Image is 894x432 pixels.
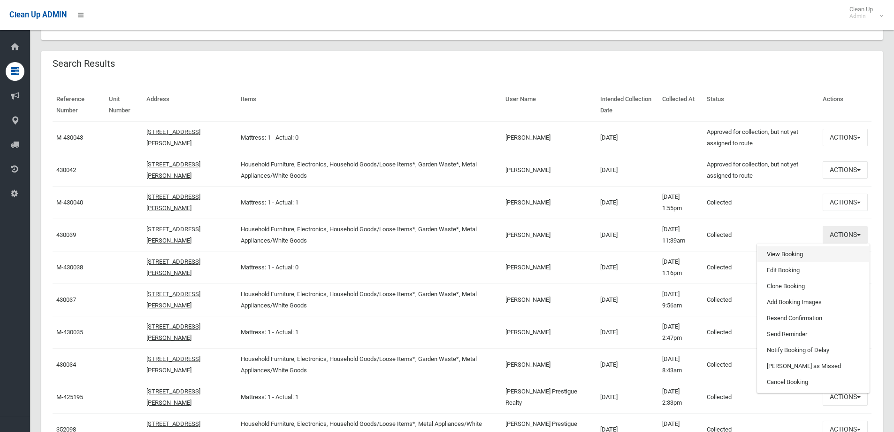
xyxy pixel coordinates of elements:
a: Edit Booking [757,262,869,278]
td: Mattress: 1 - Actual: 1 [237,186,502,219]
button: Actions [823,388,868,406]
td: [PERSON_NAME] [502,154,597,186]
a: [STREET_ADDRESS][PERSON_NAME] [146,161,200,179]
th: Unit Number [105,89,143,121]
a: 430042 [56,166,76,173]
button: Actions [823,194,868,211]
td: Collected [703,283,819,316]
a: [STREET_ADDRESS][PERSON_NAME] [146,388,200,406]
td: [PERSON_NAME] [502,316,597,348]
a: [STREET_ADDRESS][PERSON_NAME] [146,323,200,341]
small: Admin [849,13,873,20]
a: Clone Booking [757,278,869,294]
th: Items [237,89,502,121]
a: Add Booking Images [757,294,869,310]
td: Collected [703,381,819,413]
td: [DATE] [596,316,658,348]
th: Reference Number [53,89,105,121]
td: Collected [703,251,819,283]
td: [PERSON_NAME] Prestigue Realty [502,381,597,413]
td: [DATE] [596,219,658,251]
a: Cancel Booking [757,374,869,390]
a: 430037 [56,296,76,303]
td: [DATE] 11:39am [658,219,703,251]
th: Address [143,89,237,121]
a: Send Reminder [757,326,869,342]
td: [DATE] 2:33pm [658,381,703,413]
a: 430034 [56,361,76,368]
td: Mattress: 1 - Actual: 1 [237,381,502,413]
td: [DATE] [596,154,658,186]
a: Resend Confirmation [757,310,869,326]
td: [PERSON_NAME] [502,121,597,154]
button: Actions [823,226,868,243]
a: M-430040 [56,199,83,206]
th: Intended Collection Date [596,89,658,121]
td: [DATE] [596,348,658,381]
td: Approved for collection, but not yet assigned to route [703,154,819,186]
td: [DATE] 8:43am [658,348,703,381]
a: M-430038 [56,264,83,271]
td: Collected [703,316,819,348]
th: User Name [502,89,597,121]
td: Approved for collection, but not yet assigned to route [703,121,819,154]
th: Status [703,89,819,121]
a: M-430043 [56,134,83,141]
td: Household Furniture, Electronics, Household Goods/Loose Items*, Garden Waste*, Metal Appliances/W... [237,348,502,381]
td: [PERSON_NAME] [502,186,597,219]
span: Clean Up [845,6,882,20]
a: [STREET_ADDRESS][PERSON_NAME] [146,258,200,276]
button: Actions [823,161,868,179]
td: Collected [703,348,819,381]
td: [DATE] [596,186,658,219]
td: Household Furniture, Electronics, Household Goods/Loose Items*, Garden Waste*, Metal Appliances/W... [237,219,502,251]
td: Mattress: 1 - Actual: 1 [237,316,502,348]
td: [DATE] [596,381,658,413]
td: [DATE] [596,251,658,283]
td: [PERSON_NAME] [502,348,597,381]
a: [PERSON_NAME] as Missed [757,358,869,374]
a: [STREET_ADDRESS][PERSON_NAME] [146,193,200,212]
td: Collected [703,219,819,251]
a: [STREET_ADDRESS][PERSON_NAME] [146,226,200,244]
td: [PERSON_NAME] [502,219,597,251]
td: Mattress: 1 - Actual: 0 [237,251,502,283]
th: Actions [819,89,871,121]
span: Clean Up ADMIN [9,10,67,19]
td: Household Furniture, Electronics, Household Goods/Loose Items*, Garden Waste*, Metal Appliances/W... [237,154,502,186]
header: Search Results [41,55,126,73]
td: [DATE] 1:55pm [658,186,703,219]
td: [PERSON_NAME] [502,251,597,283]
a: View Booking [757,246,869,262]
td: [DATE] 1:16pm [658,251,703,283]
td: Collected [703,186,819,219]
th: Collected At [658,89,703,121]
td: [DATE] [596,283,658,316]
a: [STREET_ADDRESS][PERSON_NAME] [146,128,200,147]
a: [STREET_ADDRESS][PERSON_NAME] [146,355,200,374]
a: M-430035 [56,329,83,336]
button: Actions [823,129,868,146]
td: [DATE] [596,121,658,154]
a: [STREET_ADDRESS][PERSON_NAME] [146,291,200,309]
td: [DATE] 2:47pm [658,316,703,348]
a: Notify Booking of Delay [757,342,869,358]
a: M-425195 [56,393,83,401]
a: 430039 [56,231,76,238]
td: Household Furniture, Electronics, Household Goods/Loose Items*, Garden Waste*, Metal Appliances/W... [237,283,502,316]
td: [PERSON_NAME] [502,283,597,316]
td: Mattress: 1 - Actual: 0 [237,121,502,154]
td: [DATE] 9:56am [658,283,703,316]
